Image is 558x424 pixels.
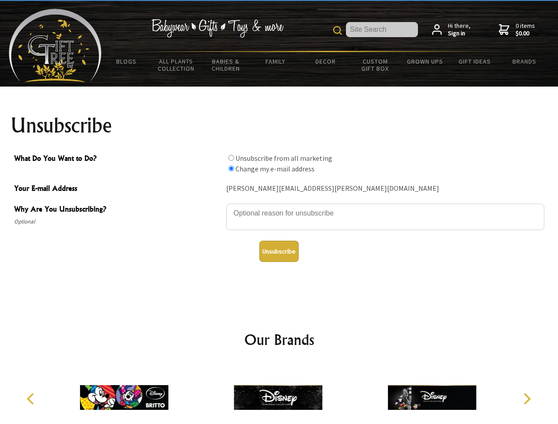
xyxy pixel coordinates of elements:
label: Unsubscribe from all marketing [235,154,332,163]
span: Hi there, [448,22,471,38]
a: BLOGS [102,52,152,71]
span: What Do You Want to Do? [14,153,222,166]
a: Grown Ups [400,52,450,71]
img: Babyware - Gifts - Toys and more... [9,9,102,82]
input: What Do You Want to Do? [228,155,234,161]
button: Next [517,389,536,409]
span: Why Are You Unsubscribing? [14,204,222,216]
span: Optional [14,216,222,227]
a: Hi there,Sign in [432,22,471,38]
label: Change my e-mail address [235,164,315,173]
h1: Unsubscribe [11,115,548,136]
div: [PERSON_NAME][EMAIL_ADDRESS][PERSON_NAME][DOMAIN_NAME] [226,182,544,196]
button: Unsubscribe [259,241,299,262]
span: 0 items [516,22,535,38]
img: product search [333,26,342,35]
input: What Do You Want to Do? [228,166,234,171]
button: Previous [22,389,42,409]
span: Your E-mail Address [14,183,222,196]
a: Family [251,52,301,71]
img: Babywear - Gifts - Toys & more [151,19,284,38]
strong: $0.00 [516,30,535,38]
a: All Plants Collection [152,52,201,78]
strong: Sign in [448,30,471,38]
input: Site Search [346,22,418,37]
a: Gift Ideas [450,52,500,71]
textarea: Why Are You Unsubscribing? [226,204,544,230]
a: Babies & Children [201,52,251,78]
h2: Our Brands [18,329,541,350]
a: 0 items$0.00 [499,22,535,38]
a: Custom Gift Box [350,52,400,78]
a: Decor [300,52,350,71]
a: Brands [500,52,550,71]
